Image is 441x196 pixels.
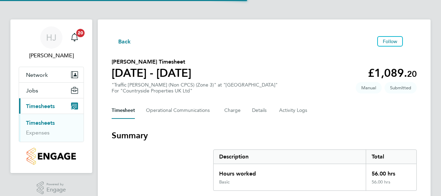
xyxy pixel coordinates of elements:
[224,102,241,119] button: Charge
[214,150,366,164] div: Description
[112,37,131,46] button: Back
[112,66,191,80] h1: [DATE] - [DATE]
[27,148,76,165] img: countryside-properties-logo-retina.png
[19,114,84,142] div: Timesheets
[366,150,416,164] div: Total
[214,164,366,179] div: Hours worked
[406,40,417,43] button: Timesheets Menu
[46,187,66,193] span: Engage
[19,26,84,60] a: HJ[PERSON_NAME]
[112,88,278,94] div: For "Countryside Properties UK Ltd"
[37,181,66,195] a: Powered byEngage
[19,98,84,114] button: Timesheets
[377,36,403,47] button: Follow
[26,129,50,136] a: Expenses
[68,26,81,49] a: 20
[26,120,55,126] a: Timesheets
[383,38,397,44] span: Follow
[26,72,48,78] span: Network
[112,82,278,94] div: "Traffic [PERSON_NAME] (Non CPCS) (Zone 3)" at "[GEOGRAPHIC_DATA]"
[26,87,38,94] span: Jobs
[407,69,417,79] span: 20
[19,51,84,60] span: Howard James
[118,38,131,46] span: Back
[356,82,382,93] span: This timesheet was manually created.
[384,82,417,93] span: This timesheet is Submitted.
[112,130,417,141] h3: Summary
[213,149,417,191] div: Summary
[219,179,230,185] div: Basic
[146,102,213,119] button: Operational Communications
[252,102,268,119] button: Details
[112,58,191,66] h2: [PERSON_NAME] Timesheet
[366,164,416,179] div: 56.00 hrs
[46,33,57,42] span: HJ
[366,179,416,190] div: 56.00 hrs
[19,67,84,82] button: Network
[76,29,85,37] span: 20
[19,83,84,98] button: Jobs
[10,19,92,173] nav: Main navigation
[368,66,417,80] app-decimal: £1,089.
[279,102,308,119] button: Activity Logs
[26,103,55,109] span: Timesheets
[46,181,66,187] span: Powered by
[112,102,135,119] button: Timesheet
[19,148,84,165] a: Go to home page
